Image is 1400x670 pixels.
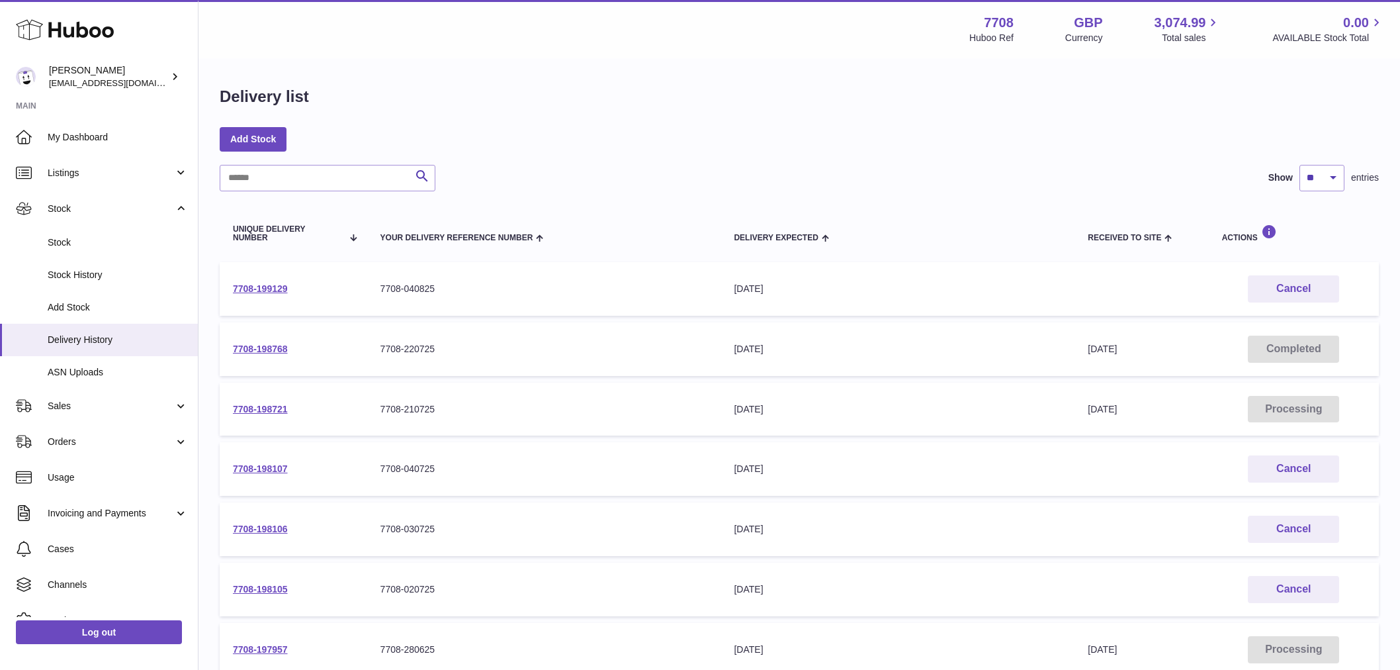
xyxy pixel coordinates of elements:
[1351,171,1379,184] span: entries
[48,301,188,314] span: Add Stock
[734,644,1061,656] div: [DATE]
[380,343,708,356] div: 7708-220725
[1088,234,1161,242] span: Received to Site
[48,203,174,215] span: Stock
[1248,275,1339,303] button: Cancel
[16,67,36,87] img: internalAdmin-7708@internal.huboo.com
[48,507,174,520] span: Invoicing and Payments
[220,127,286,151] a: Add Stock
[734,234,818,242] span: Delivery Expected
[48,236,188,249] span: Stock
[1343,14,1369,32] span: 0.00
[49,64,168,89] div: [PERSON_NAME]
[734,463,1061,475] div: [DATE]
[380,283,708,295] div: 7708-040825
[1268,171,1293,184] label: Show
[734,403,1061,416] div: [DATE]
[1155,14,1206,32] span: 3,074.99
[48,400,174,412] span: Sales
[48,614,188,627] span: Settings
[233,524,288,534] a: 7708-198106
[48,366,188,379] span: ASN Uploads
[48,131,188,144] span: My Dashboard
[49,77,195,88] span: [EMAIL_ADDRESS][DOMAIN_NAME]
[48,436,174,448] span: Orders
[380,644,708,656] div: 7708-280625
[1248,516,1339,543] button: Cancel
[734,523,1061,536] div: [DATE]
[984,14,1014,32] strong: 7708
[380,523,708,536] div: 7708-030725
[1248,455,1339,483] button: Cancel
[734,583,1061,596] div: [DATE]
[380,583,708,596] div: 7708-020725
[48,269,188,281] span: Stock History
[233,283,288,294] a: 7708-199129
[1088,344,1117,354] span: [DATE]
[48,471,188,484] span: Usage
[380,234,533,242] span: Your Delivery Reference Number
[233,463,288,474] a: 7708-198107
[233,344,288,354] a: 7708-198768
[233,584,288,595] a: 7708-198105
[1272,14,1384,44] a: 0.00 AVAILABLE Stock Total
[380,463,708,475] div: 7708-040725
[1088,404,1117,414] span: [DATE]
[1248,576,1339,603] button: Cancel
[1074,14,1102,32] strong: GBP
[220,86,309,107] h1: Delivery list
[1155,14,1221,44] a: 3,074.99 Total sales
[233,644,288,655] a: 7708-197957
[48,334,188,346] span: Delivery History
[969,32,1014,44] div: Huboo Ref
[233,225,342,242] span: Unique Delivery Number
[1272,32,1384,44] span: AVAILABLE Stock Total
[16,620,182,644] a: Log out
[734,343,1061,356] div: [DATE]
[48,167,174,179] span: Listings
[734,283,1061,295] div: [DATE]
[48,579,188,591] span: Channels
[1065,32,1103,44] div: Currency
[1222,224,1366,242] div: Actions
[1162,32,1221,44] span: Total sales
[233,404,288,414] a: 7708-198721
[380,403,708,416] div: 7708-210725
[48,543,188,555] span: Cases
[1088,644,1117,655] span: [DATE]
